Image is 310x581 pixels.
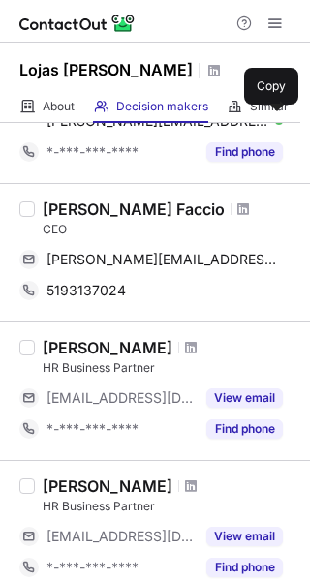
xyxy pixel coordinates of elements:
div: CEO [43,221,298,238]
button: Reveal Button [206,142,283,162]
button: Reveal Button [206,558,283,577]
span: Similar [250,99,289,114]
span: 5193137024 [46,282,126,299]
button: Reveal Button [206,527,283,546]
span: [EMAIL_ADDRESS][DOMAIN_NAME] [46,528,195,545]
button: Reveal Button [206,419,283,439]
div: [PERSON_NAME] [43,338,172,357]
span: [PERSON_NAME][EMAIL_ADDRESS][DOMAIN_NAME] [46,251,283,268]
h1: Lojas [PERSON_NAME] [19,58,193,81]
div: [PERSON_NAME] [43,476,172,496]
span: [EMAIL_ADDRESS][DOMAIN_NAME] [46,389,195,407]
img: ContactOut v5.3.10 [19,12,136,35]
button: Reveal Button [206,388,283,408]
span: Decision makers [116,99,208,114]
span: About [43,99,75,114]
div: [PERSON_NAME] Faccio [43,199,225,219]
div: HR Business Partner [43,359,298,377]
div: HR Business Partner [43,498,298,515]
